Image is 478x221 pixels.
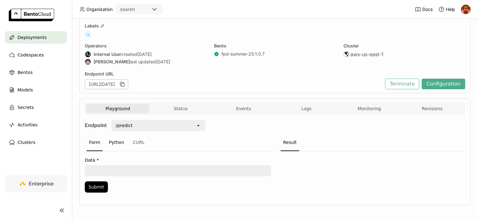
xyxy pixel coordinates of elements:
button: Revisions [401,104,464,113]
strong: Endpoint [85,122,107,128]
img: h0akoisn5opggd859j2zve66u2a2 [461,5,470,14]
span: [DATE] [137,52,152,57]
span: + [85,31,92,38]
div: Labels [85,23,465,29]
a: Models [5,84,67,96]
a: Codespaces [5,49,67,61]
button: Playground [86,104,149,113]
div: Python [106,134,127,151]
div: [URL][DATE] [85,79,128,89]
button: Events [212,104,275,113]
strong: [PERSON_NAME] [94,59,130,65]
span: Help [446,7,455,12]
span: Bentos [18,69,33,76]
div: Form [87,134,103,151]
input: Selected /predict. [133,122,134,129]
label: Data * [85,158,271,163]
span: Organization [86,7,113,12]
button: Logs [275,104,338,113]
span: Codespaces [18,51,44,59]
span: [DATE] [156,59,170,65]
div: created [85,51,206,57]
div: Endpoint URL [85,71,382,77]
a: Activities [5,119,67,131]
div: Operators [85,43,206,49]
button: Status [149,104,212,113]
div: Result [281,134,299,151]
span: Models [18,86,33,94]
div: /predict [116,122,133,129]
a: fpd-summer-25:1.0.7 [221,51,265,57]
div: last updated [85,59,206,65]
span: Enterprise [29,180,53,187]
div: Internal User [85,51,91,57]
strong: Internal User [94,52,121,57]
a: Bentos [5,66,67,79]
span: Clusters [18,139,35,146]
button: Configuration [422,79,465,89]
svg: open [196,123,201,128]
div: CURL [130,134,147,151]
a: Clusters [5,136,67,149]
a: Deployments [5,31,67,44]
a: Docs [415,6,433,12]
input: Selected soaren. [135,7,136,13]
div: Help [438,6,455,12]
a: Enterprise [5,175,67,192]
button: Monitoring [338,104,401,113]
img: Max Forlini [85,59,91,65]
span: Activities [18,121,38,129]
span: Docs [422,7,433,12]
button: Submit [85,181,108,193]
span: aws-us-east-1 [350,51,384,57]
div: Bento [214,43,336,49]
button: Terminate [385,79,419,89]
div: Cluster [343,43,465,49]
div: IU [85,52,91,57]
span: Secrets [18,104,34,111]
img: logo [9,9,54,21]
span: Deployments [18,34,47,41]
a: Secrets [5,101,67,114]
div: soaren [120,6,135,12]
